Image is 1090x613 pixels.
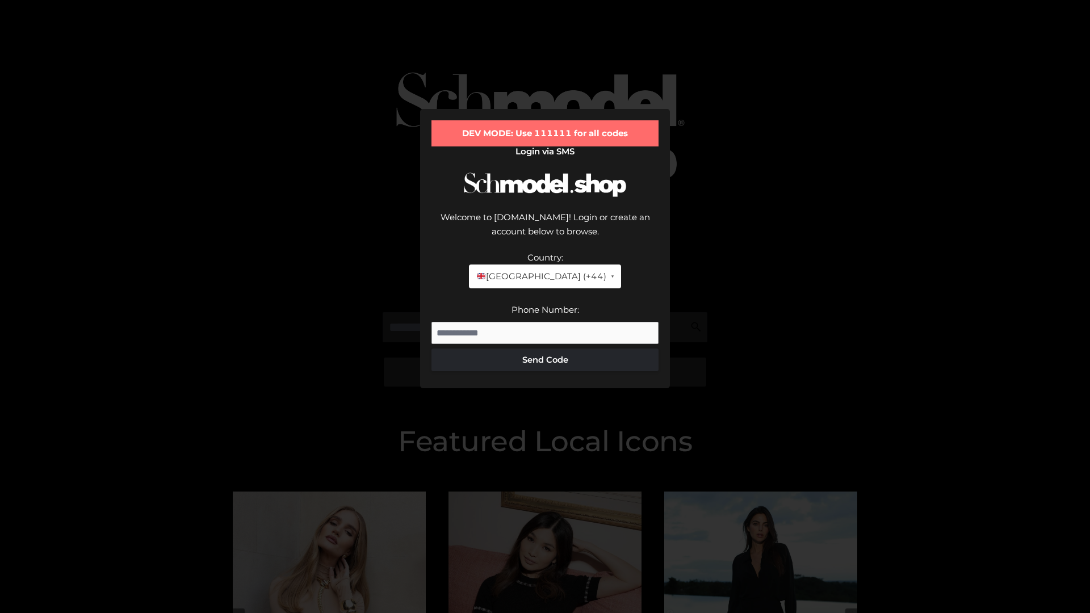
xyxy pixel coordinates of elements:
div: Welcome to [DOMAIN_NAME]! Login or create an account below to browse. [431,210,659,250]
img: 🇬🇧 [477,272,485,280]
span: [GEOGRAPHIC_DATA] (+44) [476,269,606,284]
label: Phone Number: [512,304,579,315]
h2: Login via SMS [431,146,659,157]
img: Schmodel Logo [460,162,630,207]
button: Send Code [431,349,659,371]
div: DEV MODE: Use 111111 for all codes [431,120,659,146]
label: Country: [527,252,563,263]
